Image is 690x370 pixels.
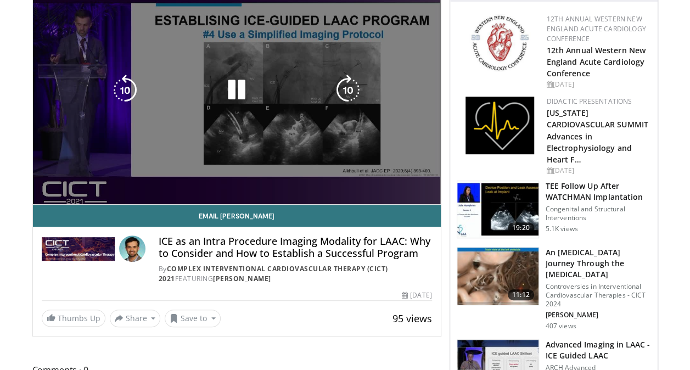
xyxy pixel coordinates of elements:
[546,282,651,309] p: Controversies in Interventional Cardiovascular Therapies - CICT 2024
[546,322,576,330] p: 407 views
[546,339,651,361] h3: Advanced Imaging in LAAC - ICE Guided LAAC
[457,247,651,330] a: 11:12 An [MEDICAL_DATA] Journey Through the [MEDICAL_DATA] Controversies in Interventional Cardio...
[42,310,105,327] a: Thumbs Up
[546,247,651,280] h3: An [MEDICAL_DATA] Journey Through the [MEDICAL_DATA]
[33,205,441,227] a: Email [PERSON_NAME]
[165,310,221,327] button: Save to
[547,166,649,176] div: [DATE]
[457,248,538,305] img: b3f219ed-ac47-435c-9f84-b2c0959a2908.150x105_q85_crop-smart_upscale.jpg
[546,311,651,319] p: [PERSON_NAME]
[547,108,648,164] a: [US_STATE] CARDIOVASCULAR SUMMIT Advances in Electrophysiology and Heart F…
[110,310,161,327] button: Share
[547,14,646,43] a: 12th Annual Western New England Acute Cardiology Conference
[546,205,651,222] p: Congenital and Structural Interventions
[457,181,538,238] img: 23560dd8-3bb0-4032-bde5-13c1645a554f.150x105_q85_crop-smart_upscale.jpg
[547,97,649,106] div: Didactic Presentations
[159,264,432,284] div: By FEATURING
[159,264,388,283] a: Complex Interventional Cardiovascular Therapy (CICT) 2021
[392,312,432,325] span: 95 views
[508,222,534,233] span: 19:20
[508,289,534,300] span: 11:12
[546,225,578,233] p: 5.1K views
[402,290,431,300] div: [DATE]
[547,80,649,89] div: [DATE]
[469,14,530,72] img: 0954f259-7907-4053-a817-32a96463ecc8.png.150x105_q85_autocrop_double_scale_upscale_version-0.2.png
[159,236,432,259] h4: ICE as an Intra Procedure Imaging Modality for LAAC: Why to Consider and How to Establish a Succe...
[457,181,651,239] a: 19:20 TEE Follow Up After WATCHMAN Implantation Congenital and Structural Interventions 5.1K views
[465,97,534,154] img: 1860aa7a-ba06-47e3-81a4-3dc728c2b4cf.png.150x105_q85_autocrop_double_scale_upscale_version-0.2.png
[119,236,145,262] img: Avatar
[42,236,115,262] img: Complex Interventional Cardiovascular Therapy (CICT) 2021
[546,181,651,203] h3: TEE Follow Up After WATCHMAN Implantation
[213,274,271,283] a: [PERSON_NAME]
[547,45,646,79] a: 12th Annual Western New England Acute Cardiology Conference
